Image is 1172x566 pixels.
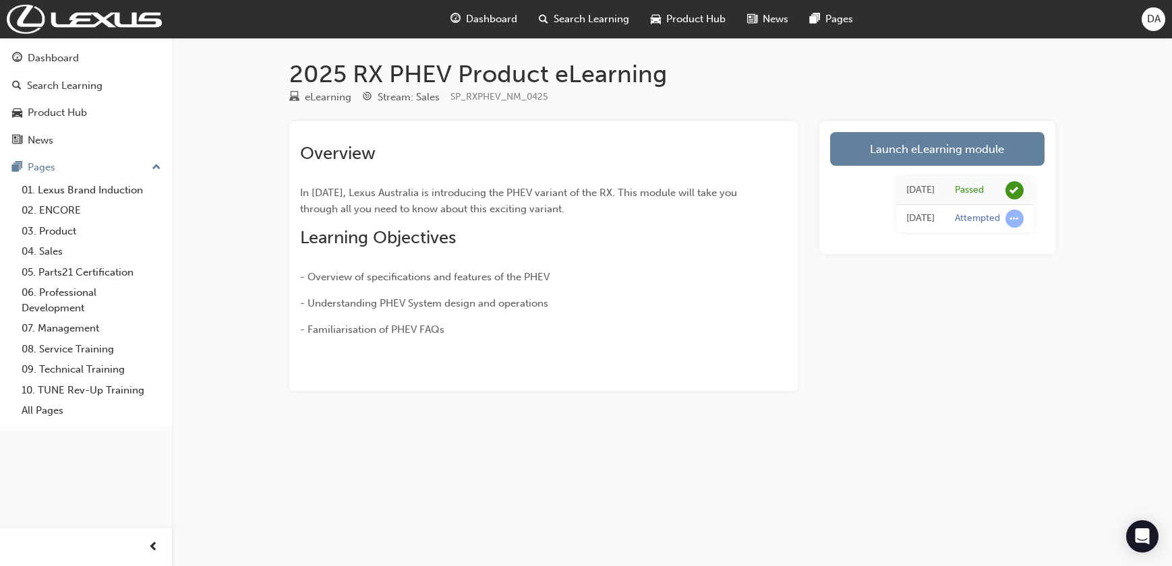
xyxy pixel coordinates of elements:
[362,92,372,104] span: target-icon
[5,155,167,180] button: Pages
[12,162,22,174] span: pages-icon
[16,262,167,283] a: 05. Parts21 Certification
[12,80,22,92] span: search-icon
[554,11,629,27] span: Search Learning
[27,78,102,94] div: Search Learning
[736,5,799,33] a: news-iconNews
[5,100,167,125] a: Product Hub
[1142,7,1165,31] button: DA
[5,43,167,155] button: DashboardSearch LearningProduct HubNews
[300,227,456,248] span: Learning Objectives
[300,297,548,309] span: - Understanding PHEV System design and operations
[300,143,376,164] span: Overview
[5,46,167,71] a: Dashboard
[747,11,757,28] span: news-icon
[16,359,167,380] a: 09. Technical Training
[16,282,167,318] a: 06. Professional Development
[810,11,820,28] span: pages-icon
[16,221,167,242] a: 03. Product
[1005,181,1024,199] span: learningRecordVerb_PASS-icon
[12,53,22,65] span: guage-icon
[148,539,158,556] span: prev-icon
[825,11,853,27] span: Pages
[799,5,864,33] a: pages-iconPages
[16,380,167,401] a: 10. TUNE Rev-Up Training
[305,90,351,105] div: eLearning
[28,160,55,175] div: Pages
[16,339,167,360] a: 08. Service Training
[289,89,351,106] div: Type
[12,107,22,119] span: car-icon
[955,212,1000,225] div: Attempted
[289,92,299,104] span: learningResourceType_ELEARNING-icon
[1005,210,1024,228] span: learningRecordVerb_ATTEMPT-icon
[28,51,79,66] div: Dashboard
[666,11,726,27] span: Product Hub
[450,11,461,28] span: guage-icon
[466,11,517,27] span: Dashboard
[16,400,167,421] a: All Pages
[16,180,167,201] a: 01. Lexus Brand Induction
[378,90,440,105] div: Stream: Sales
[528,5,640,33] a: search-iconSearch Learning
[28,105,87,121] div: Product Hub
[28,133,53,148] div: News
[651,11,661,28] span: car-icon
[300,271,550,283] span: - Overview of specifications and features of the PHEV
[450,91,548,102] span: Learning resource code
[640,5,736,33] a: car-iconProduct Hub
[289,59,1055,89] h1: 2025 RX PHEV Product eLearning
[300,323,444,336] span: - Familiarisation of PHEV FAQs
[16,318,167,339] a: 07. Management
[12,135,22,147] span: news-icon
[5,73,167,98] a: Search Learning
[7,5,162,34] img: Trak
[906,211,935,226] div: Thu Sep 25 2025 09:33:38 GMT+1000 (Australian Eastern Standard Time)
[955,184,984,197] div: Passed
[5,128,167,153] a: News
[763,11,788,27] span: News
[16,200,167,221] a: 02. ENCORE
[300,187,740,215] span: In [DATE], Lexus Australia is introducing the PHEV variant of the RX. This module will take you t...
[152,159,161,177] span: up-icon
[539,11,548,28] span: search-icon
[440,5,528,33] a: guage-iconDashboard
[906,183,935,198] div: Thu Sep 25 2025 11:52:58 GMT+1000 (Australian Eastern Standard Time)
[362,89,440,106] div: Stream
[16,241,167,262] a: 04. Sales
[1126,520,1159,553] div: Open Intercom Messenger
[830,132,1045,166] a: Launch eLearning module
[1147,11,1161,27] span: DA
